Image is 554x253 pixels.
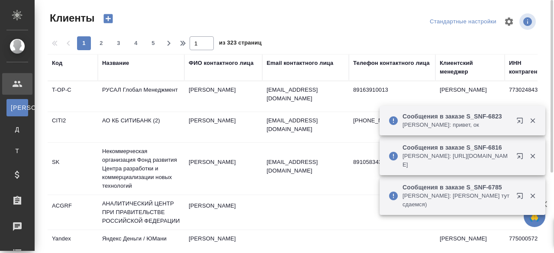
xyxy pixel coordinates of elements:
[267,158,345,175] p: [EMAIL_ADDRESS][DOMAIN_NAME]
[403,112,511,121] p: Сообщения в заказе S_SNF-6823
[48,11,94,25] span: Клиенты
[189,59,254,67] div: ФИО контактного лица
[94,39,108,48] span: 2
[184,154,262,184] td: [PERSON_NAME]
[129,39,143,48] span: 4
[267,116,345,134] p: [EMAIL_ADDRESS][DOMAIN_NAME]
[112,39,126,48] span: 3
[98,195,184,230] td: АНАЛИТИЧЕСКИЙ ЦЕНТР ПРИ ПРАВИТЕЛЬСТВЕ РОССИЙСКОЙ ФЕДЕРАЦИИ
[435,81,505,112] td: [PERSON_NAME]
[184,112,262,142] td: [PERSON_NAME]
[98,112,184,142] td: АО КБ СИТИБАНК (2)
[98,143,184,195] td: Некоммерческая организация Фонд развития Центра разработки и коммерциализации новых технологий
[146,39,160,48] span: 5
[11,125,24,134] span: Д
[403,183,511,192] p: Сообщения в заказе S_SNF-6785
[94,36,108,50] button: 2
[48,112,98,142] td: CITI2
[112,36,126,50] button: 3
[499,11,519,32] span: Настроить таблицу
[403,121,511,129] p: [PERSON_NAME]: привет, ок
[184,197,262,227] td: [PERSON_NAME]
[6,121,28,138] a: Д
[509,59,551,76] div: ИНН контрагента
[440,59,500,76] div: Клиентский менеджер
[146,36,160,50] button: 5
[267,86,345,103] p: [EMAIL_ADDRESS][DOMAIN_NAME]
[219,38,261,50] span: из 323 страниц
[403,143,511,152] p: Сообщения в заказе S_SNF-6816
[267,59,333,67] div: Email контактного лица
[403,152,511,169] p: [PERSON_NAME]: [URL][DOMAIN_NAME]
[98,81,184,112] td: РУСАЛ Глобал Менеджмент
[511,112,532,133] button: Открыть в новой вкладке
[11,147,24,155] span: Т
[6,142,28,160] a: Т
[353,116,431,125] p: [PHONE_NUMBER]
[184,81,262,112] td: [PERSON_NAME]
[519,13,538,30] span: Посмотреть информацию
[129,36,143,50] button: 4
[353,158,431,167] p: 89105834335
[98,11,119,26] button: Создать
[11,103,24,112] span: [PERSON_NAME]
[48,81,98,112] td: T-OP-C
[48,197,98,227] td: ACGRF
[524,192,541,200] button: Закрыть
[353,59,430,67] div: Телефон контактного лица
[511,187,532,208] button: Открыть в новой вкладке
[353,86,431,94] p: 89163910013
[524,117,541,125] button: Закрыть
[428,15,499,29] div: split button
[6,99,28,116] a: [PERSON_NAME]
[52,59,62,67] div: Код
[102,59,129,67] div: Название
[511,147,532,168] button: Открыть в новой вкладке
[403,192,511,209] p: [PERSON_NAME]: [PERSON_NAME] тут сдаемся)
[48,154,98,184] td: SK
[524,152,541,160] button: Закрыть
